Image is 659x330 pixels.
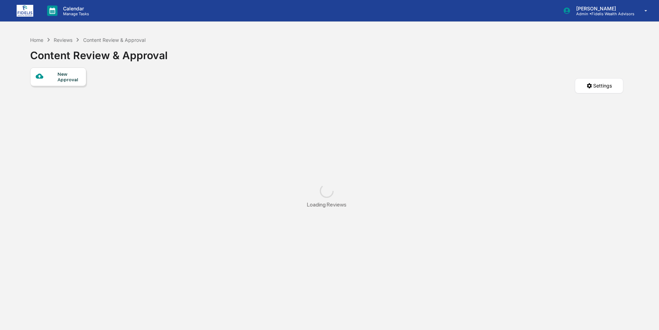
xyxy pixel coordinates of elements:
div: Loading Reviews [307,201,346,208]
p: [PERSON_NAME] [571,6,634,11]
p: Manage Tasks [58,11,93,16]
p: Admin • Fidelis Wealth Advisors [571,11,634,16]
div: Reviews [54,37,72,43]
div: Content Review & Approval [30,44,168,62]
div: Home [30,37,43,43]
p: Calendar [58,6,93,11]
div: Content Review & Approval [83,37,146,43]
button: Settings [575,78,623,93]
img: logo [17,5,33,17]
div: New Approval [58,71,81,82]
